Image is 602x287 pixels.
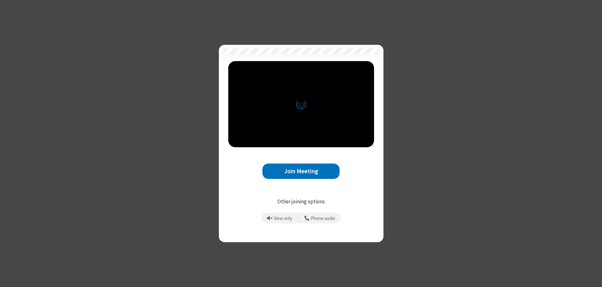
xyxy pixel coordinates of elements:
button: Use your phone for mic and speaker while you view the meeting on this device. [302,213,338,223]
span: Phone audio [311,216,335,221]
button: Join Meeting [262,164,340,179]
p: Other joining options [228,198,374,206]
span: | [298,214,299,222]
button: Prevent echo when there is already an active mic and speaker in the room. [265,213,295,223]
span: View only [274,216,292,221]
